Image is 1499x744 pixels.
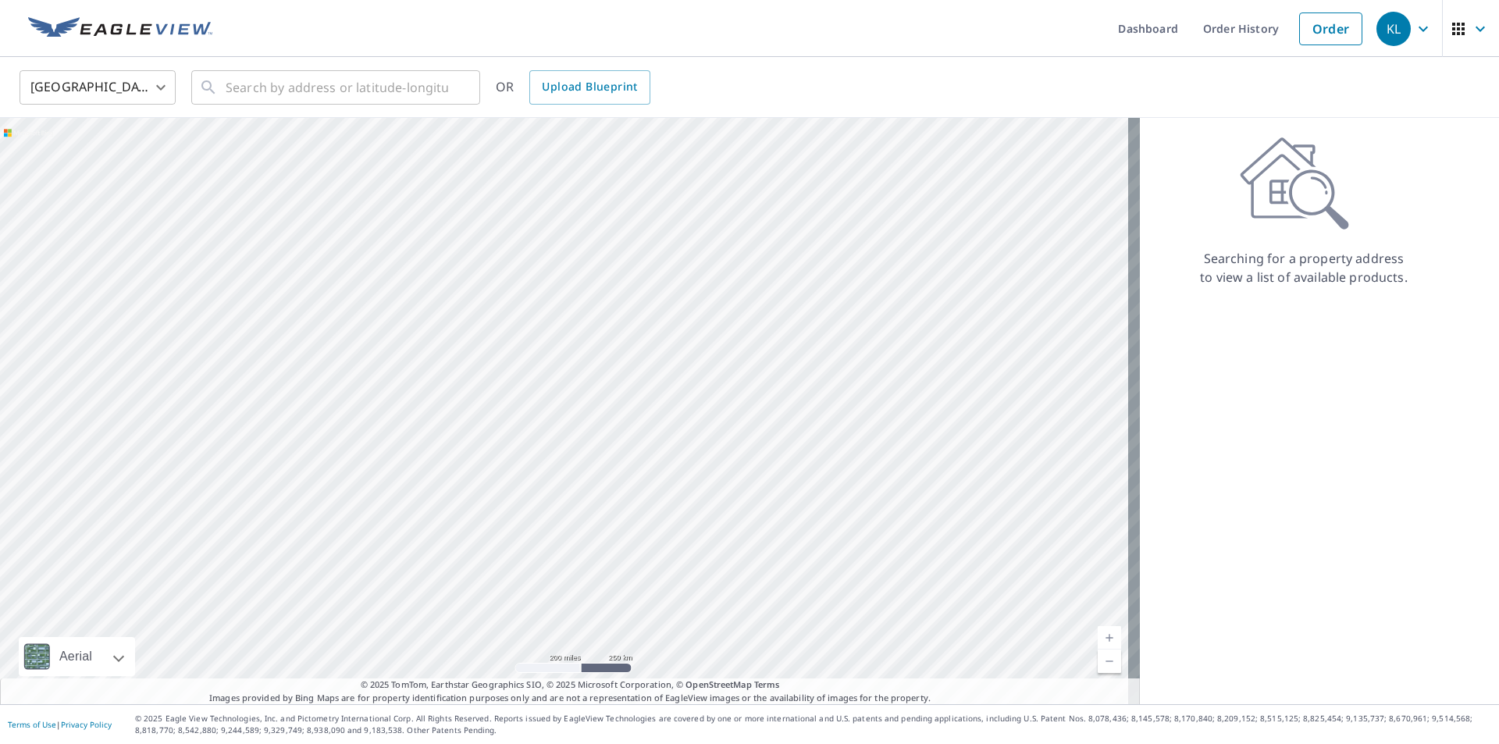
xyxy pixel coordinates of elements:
p: Searching for a property address to view a list of available products. [1199,249,1408,287]
div: OR [496,70,650,105]
input: Search by address or latitude-longitude [226,66,448,109]
a: Privacy Policy [61,719,112,730]
a: Terms of Use [8,719,56,730]
span: Upload Blueprint [542,77,637,97]
div: Aerial [19,637,135,676]
a: Upload Blueprint [529,70,650,105]
a: Current Level 5, Zoom Out [1098,650,1121,673]
div: Aerial [55,637,97,676]
a: Order [1299,12,1362,45]
img: EV Logo [28,17,212,41]
a: OpenStreetMap [685,678,751,690]
div: KL [1376,12,1411,46]
p: © 2025 Eagle View Technologies, Inc. and Pictometry International Corp. All Rights Reserved. Repo... [135,713,1491,736]
p: | [8,720,112,729]
span: © 2025 TomTom, Earthstar Geographics SIO, © 2025 Microsoft Corporation, © [361,678,780,692]
a: Current Level 5, Zoom In [1098,626,1121,650]
div: [GEOGRAPHIC_DATA] [20,66,176,109]
a: Terms [754,678,780,690]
